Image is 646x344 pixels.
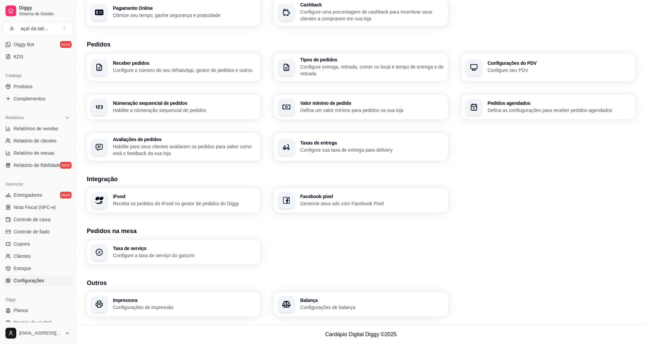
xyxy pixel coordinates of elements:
[113,304,256,311] p: Configurações de impressão
[3,22,73,35] button: Select a team
[3,202,73,213] a: Nota Fiscal (NFC-e)
[274,188,448,213] button: Facebook pixelGerencie seus ads com Facebook Pixel
[87,95,260,119] button: Númeração sequencial de pedidosHabilite a númeração sequencial de pedidos
[300,140,444,145] h3: Taxas de entrega
[14,265,31,272] span: Estoque
[3,275,73,286] a: Configurações
[14,162,61,169] span: Relatório de fidelidade
[3,238,73,249] a: Cupons
[3,214,73,225] a: Controle de caixa
[87,174,635,184] h3: Integração
[3,317,73,328] a: Precisa de ajuda?
[8,25,15,32] span: A
[3,123,73,134] a: Relatórios de vendas
[14,228,50,235] span: Controle de fiado
[3,190,73,200] a: Entregadoresnovo
[5,115,24,120] span: Relatórios
[14,277,44,284] span: Configurações
[87,133,260,161] button: Avaliações de pedidosHabilite para seus clientes avaliarem os pedidos para saber como está o feed...
[14,41,34,48] span: Diggy Bot
[14,150,55,156] span: Relatório de mesas
[14,307,28,314] span: Planos
[274,292,448,317] button: BalançaConfigurações de balança
[87,53,260,81] button: Receber pedidosConfigure o número do seu WhatsApp, gestor de pedidos e outros
[113,252,256,259] p: Configure a taxa de serviço do garçom
[14,95,45,102] span: Complementos
[462,53,635,81] button: Configurações do PDVConfigure seu PDV
[87,188,260,213] button: iFoodReceba os pedidos do iFood no gestor de pedidos do Diggy
[14,216,51,223] span: Controle de caixa
[462,95,635,119] button: Pedidos agendadosDefina as confiugurações para receber pedidos agendados
[300,8,444,22] p: Configure uma porcentagem de cashback para incentivar seus clientes a comprarem em sua loja
[488,67,631,74] p: Configure seu PDV
[300,101,444,106] h3: Valor mínimo de pedido
[3,179,73,190] div: Gerenciar
[14,241,30,247] span: Cupons
[3,305,73,316] a: Planos
[87,240,260,265] button: Taxa de serviçoConfigure a taxa de serviço do garçom
[300,200,444,207] p: Gerencie seus ads com Facebook Pixel
[3,3,73,19] a: DiggySistema de Gestão
[113,107,256,114] p: Habilite a númeração sequencial de pedidos
[87,40,635,49] h3: Pedidos
[300,57,444,62] h3: Tipos de pedidos
[113,101,256,106] h3: Númeração sequencial de pedidos
[14,204,56,211] span: Nota Fiscal (NFC-e)
[14,253,31,260] span: Clientes
[488,107,631,114] p: Defina as confiugurações para receber pedidos agendados
[87,226,635,236] h3: Pedidos na mesa
[19,330,62,336] span: [EMAIL_ADDRESS][DOMAIN_NAME]
[113,61,256,65] h3: Receber pedidos
[3,93,73,104] a: Complementos
[14,83,33,90] span: Produtos
[3,263,73,274] a: Estoque
[14,192,42,198] span: Entregadores
[3,251,73,262] a: Clientes
[113,67,256,74] p: Configure o número do seu WhatsApp, gestor de pedidos e outros
[113,246,256,251] h3: Taxa de serviço
[3,160,73,171] a: Relatório de fidelidadenovo
[19,5,70,11] span: Diggy
[14,125,58,132] span: Relatórios de vendas
[113,194,256,199] h3: iFood
[3,148,73,158] a: Relatório de mesas
[113,12,256,19] p: Otimize seu tempo, ganhe segurança e praticidade
[300,2,444,7] h3: Cashback
[300,298,444,303] h3: Balança
[3,135,73,146] a: Relatório de clientes
[300,304,444,311] p: Configurações de balança
[21,25,48,32] div: açaí da tati ...
[488,61,631,65] h3: Configurações do PDV
[76,325,646,344] footer: Cardápio Digital Diggy © 2025
[3,39,73,50] a: Diggy Botnovo
[3,294,73,305] div: Diggy
[274,95,448,119] button: Valor mínimo de pedidoDefina um valor mínimo para pedidos na sua loja
[3,325,73,341] button: [EMAIL_ADDRESS][DOMAIN_NAME]
[14,53,23,60] span: KDS
[87,292,260,317] button: ImpressoraConfigurações de impressão
[113,137,256,142] h3: Avaliações de pedidos
[274,133,448,161] button: Taxas de entregaConfigure sua taxa de entrega para delivery
[113,143,256,157] p: Habilite para seus clientes avaliarem os pedidos para saber como está o feedback da sua loja
[300,107,444,114] p: Defina um valor mínimo para pedidos na sua loja
[113,6,256,11] h3: Pagamento Online
[3,51,73,62] a: KDS
[300,147,444,153] p: Configure sua taxa de entrega para delivery
[3,81,73,92] a: Produtos
[3,226,73,237] a: Controle de fiado
[14,319,52,326] span: Precisa de ajuda?
[113,200,256,207] p: Receba os pedidos do iFood no gestor de pedidos do Diggy
[488,101,631,106] h3: Pedidos agendados
[87,278,635,288] h3: Outros
[300,194,444,199] h3: Facebook pixel
[274,53,448,81] button: Tipos de pedidosConfigure entrega, retirada, comer no local e tempo de entrega e de retirada
[19,11,70,17] span: Sistema de Gestão
[113,298,256,303] h3: Impressora
[3,70,73,81] div: Catálogo
[300,63,444,77] p: Configure entrega, retirada, comer no local e tempo de entrega e de retirada
[14,137,57,144] span: Relatório de clientes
